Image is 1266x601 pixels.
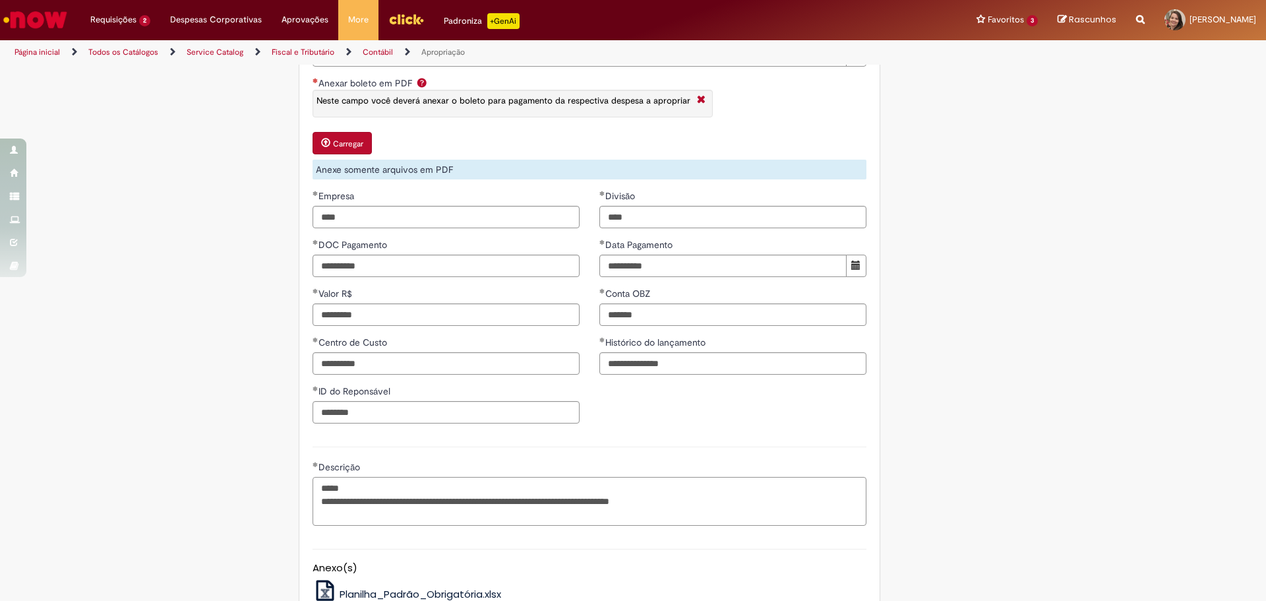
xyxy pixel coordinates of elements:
span: 2 [139,15,150,26]
a: Service Catalog [187,47,243,57]
img: ServiceNow [1,7,69,33]
span: Favoritos [988,13,1024,26]
button: Mostrar calendário para Data Pagamento [846,255,866,277]
span: Obrigatório Preenchido [313,337,318,342]
span: Anexar boleto em PDF [318,77,415,89]
span: DOC Pagamento [318,239,390,251]
a: Rascunhos [1058,14,1116,26]
a: Apropriação [421,47,465,57]
span: Conta OBZ [605,288,653,300]
i: Fechar More information Por question_anexar_boleto_em_pdf [694,94,709,108]
a: Planilha_Padrão_Obrigatória.xlsx [313,587,502,601]
span: Obrigatório Preenchido [313,386,318,391]
textarea: Descrição [313,477,866,526]
small: Carregar [333,139,363,149]
span: Requisições [90,13,136,26]
span: Obrigatório Preenchido [599,337,605,342]
ul: Trilhas de página [10,40,834,65]
input: DOC Pagamento [313,255,580,277]
h5: Anexo(s) [313,563,866,574]
span: Valor R$ [318,288,355,300]
span: Despesas Corporativas [170,13,262,26]
span: Aprovações [282,13,328,26]
input: Histórico do lançamento [599,352,866,375]
span: Descrição [318,461,363,473]
input: ID do Reponsável [313,401,580,424]
input: Centro de Custo [313,352,580,375]
span: [PERSON_NAME] [1190,14,1256,25]
span: Histórico do lançamento [605,336,708,348]
input: Conta OBZ [599,303,866,326]
span: Divisão [605,190,638,202]
input: Divisão [599,206,866,228]
span: Obrigatório Preenchido [313,462,318,467]
span: Ajuda para Anexar boleto em PDF [414,77,430,88]
p: +GenAi [487,13,520,29]
a: Página inicial [15,47,60,57]
span: Obrigatório Preenchido [313,239,318,245]
input: Empresa [313,206,580,228]
span: Planilha_Padrão_Obrigatória.xlsx [340,587,501,601]
input: Data Pagamento 30 July 2025 Wednesday [599,255,847,277]
span: Obrigatório Preenchido [599,191,605,196]
img: click_logo_yellow_360x200.png [388,9,424,29]
span: 3 [1027,15,1038,26]
span: More [348,13,369,26]
span: Obrigatório Preenchido [599,288,605,294]
span: Obrigatório Preenchido [313,191,318,196]
span: Centro de Custo [318,336,390,348]
span: Obrigatório Preenchido [313,288,318,294]
button: Carregar anexo de Anexar boleto em PDF Required [313,132,372,154]
a: Todos os Catálogos [88,47,158,57]
input: Valor R$ [313,303,580,326]
span: Obrigatório Preenchido [599,239,605,245]
span: Neste campo você deverá anexar o boleto para pagamento da respectiva despesa a apropriar [316,95,690,106]
span: Necessários [313,78,318,83]
a: Contábil [363,47,393,57]
span: Rascunhos [1069,13,1116,26]
div: Anexe somente arquivos em PDF [313,160,866,179]
a: Fiscal e Tributário [272,47,334,57]
span: Empresa [318,190,357,202]
span: ID do Reponsável [318,385,393,397]
span: Data Pagamento [605,239,675,251]
div: Padroniza [444,13,520,29]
